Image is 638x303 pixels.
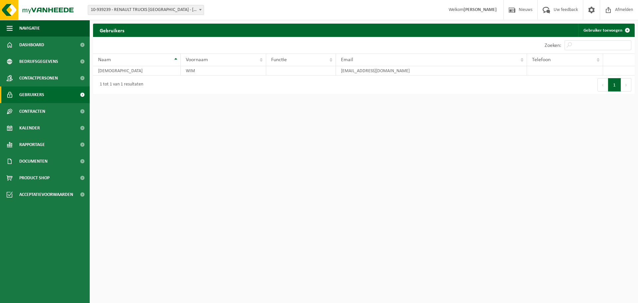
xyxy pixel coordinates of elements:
[341,57,353,63] span: Email
[181,66,266,76] td: WIM
[621,78,631,91] button: Next
[271,57,287,63] span: Functie
[93,24,131,37] h2: Gebruikers
[608,78,621,91] button: 1
[19,186,73,203] span: Acceptatievoorwaarden
[578,24,634,37] a: Gebruiker toevoegen
[19,170,50,186] span: Product Shop
[19,70,58,86] span: Contactpersonen
[88,5,204,15] span: 10-939239 - RENAULT TRUCKS BRUSSELS - LONDERZEEL
[186,57,208,63] span: Voornaam
[19,53,58,70] span: Bedrijfsgegevens
[96,79,143,91] div: 1 tot 1 van 1 resultaten
[98,57,111,63] span: Naam
[19,120,40,136] span: Kalender
[336,66,527,76] td: [EMAIL_ADDRESS][DOMAIN_NAME]
[19,103,45,120] span: Contracten
[464,7,497,12] strong: [PERSON_NAME]
[93,66,181,76] td: [DEMOGRAPHIC_DATA]
[19,86,44,103] span: Gebruikers
[19,153,48,170] span: Documenten
[532,57,551,63] span: Telefoon
[19,37,44,53] span: Dashboard
[597,78,608,91] button: Previous
[19,136,45,153] span: Rapportage
[19,20,40,37] span: Navigatie
[545,43,561,48] label: Zoeken:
